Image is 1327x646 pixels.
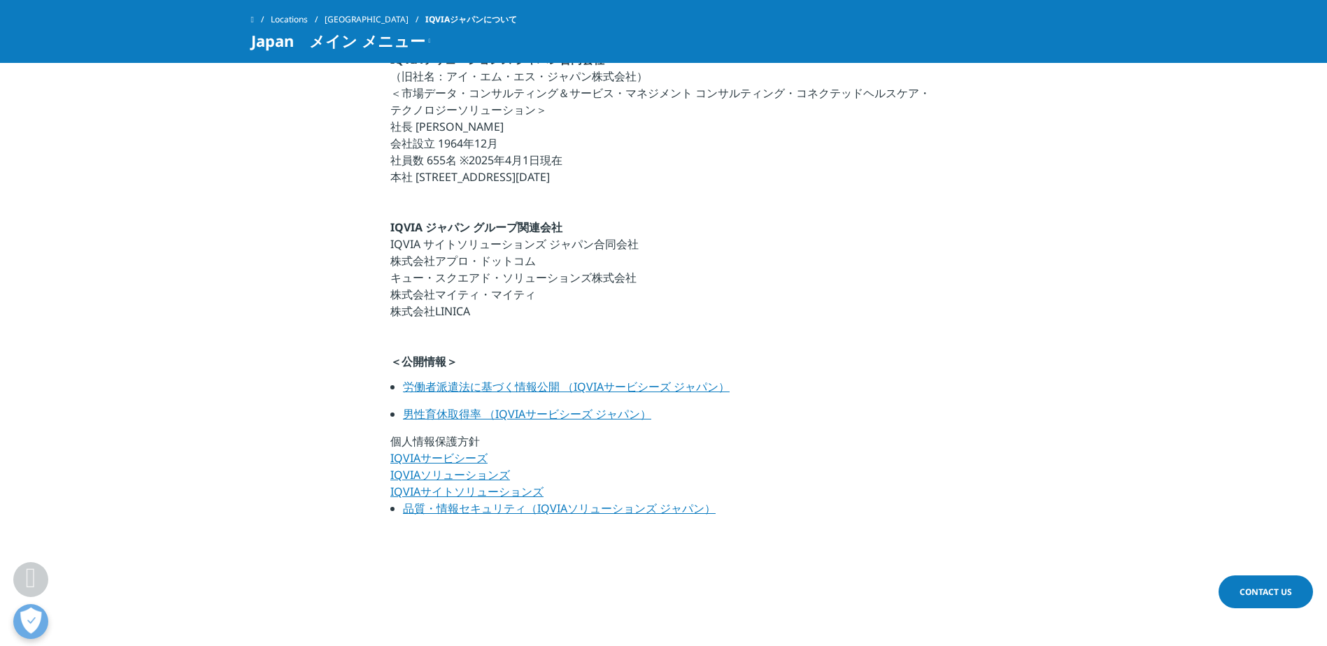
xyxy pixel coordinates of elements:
a: 男性育休取得率 （IQVIAサービシーズ ジャパン） [403,406,651,422]
span: Contact Us [1240,586,1292,598]
a: Locations [271,7,325,32]
span: IQVIAジャパンについて [425,7,517,32]
a: [GEOGRAPHIC_DATA] [325,7,425,32]
a: IQVIAソリューションズ [390,467,510,482]
p: （旧社名：アイ・エム・エス・ジャパン株式会社） ＜市場データ・コンサルティング＆サービス・マネジメント コンサルティング・コネクテッドヘルスケア・テクノロジーソリューション＞ 社長 [PERSO... [390,51,937,194]
a: 労働者派遣法に基づく情報公開 （IQVIAサービシーズ ジャパン） [403,379,730,394]
button: 優先設定センターを開く [13,604,48,639]
a: Contact Us [1219,575,1313,608]
span: Japan メイン メニュー [251,32,425,49]
p: IQVIA サイトソリューションズ ジャパン合同会社 株式会社アプロ・ドットコム キュー・スクエアド・ソリューションズ株式会社 株式会社マイティ・マイティ 株式会社LINICA [390,219,937,328]
a: 品質・情報セキュリティ（IQVIAソリューションズ ジャパン） [403,501,716,516]
a: IQVIAサービシーズ [390,450,488,466]
strong: ＜公開情報＞ [390,354,457,369]
strong: IQVIA ジャパン グループ関連会社 [390,220,562,235]
a: IQVIAサイトソリューションズ [390,484,544,499]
